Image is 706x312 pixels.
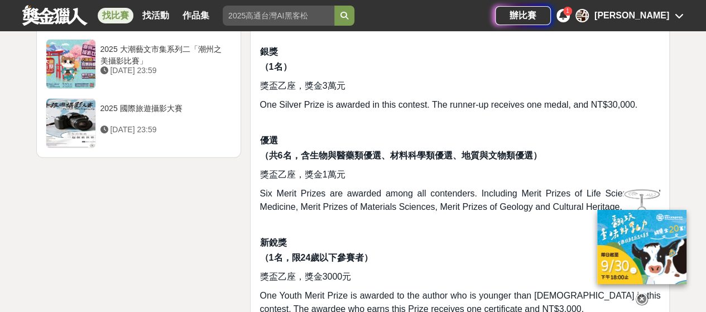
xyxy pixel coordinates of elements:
[138,8,174,23] a: 找活動
[223,6,334,26] input: 2025高通台灣AI黑客松
[597,210,686,284] img: ff197300-f8ee-455f-a0ae-06a3645bc375.jpg
[100,103,228,124] div: 2025 國際旅遊攝影大賽
[575,9,589,22] div: 許
[260,151,541,160] strong: （共6名，含生物與醫藥類優選、材料科學類優選、地質與文物類優選）
[260,238,286,247] strong: 新銳獎
[178,8,214,23] a: 作品集
[260,47,277,56] strong: 銀獎
[98,8,133,23] a: 找比賽
[260,100,637,109] span: One Silver Prize is awarded in this contest. The runner-up receives one medal, and NT$30,000.
[260,253,373,262] strong: （1名，限24歲以下參賽者）
[566,8,569,14] span: 1
[260,136,277,145] strong: 優選
[260,81,345,90] span: 獎盃乙座，獎金3萬元
[100,65,228,76] div: [DATE] 23:59
[495,6,551,25] a: 辦比賽
[594,9,669,22] div: [PERSON_NAME]
[100,124,228,136] div: [DATE] 23:59
[46,39,232,89] a: 2025 大潮藝文市集系列二「潮州之美攝影比賽」 [DATE] 23:59
[260,272,351,281] span: 獎盃乙座，獎金3000元
[46,98,232,148] a: 2025 國際旅遊攝影大賽 [DATE] 23:59
[260,189,660,212] span: Six Merit Prizes are awarded among all contenders. Including Merit Prizes of Life Sciences and Me...
[260,170,345,179] span: 獎盃乙座，獎金1萬元
[260,62,291,71] strong: （1名）
[100,44,228,65] div: 2025 大潮藝文市集系列二「潮州之美攝影比賽」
